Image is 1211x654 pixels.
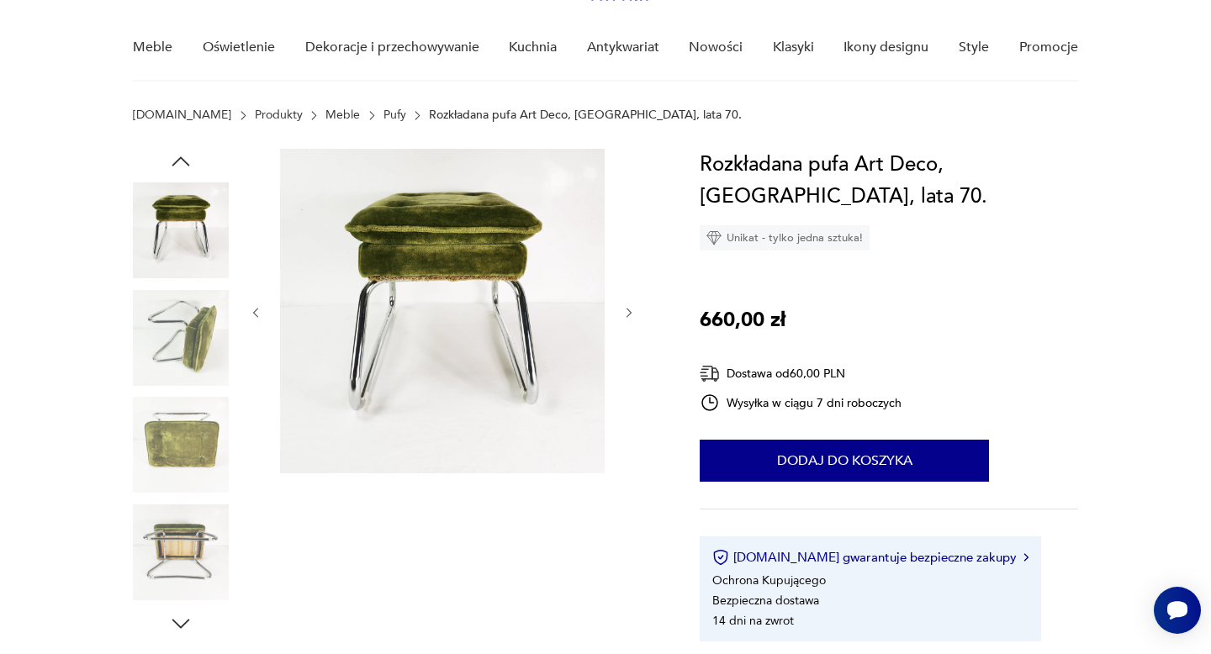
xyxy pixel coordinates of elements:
div: Unikat - tylko jedna sztuka! [700,225,870,251]
a: [DOMAIN_NAME] [133,108,231,122]
div: Wysyłka w ciągu 7 dni roboczych [700,393,902,413]
img: Ikona certyfikatu [712,549,729,566]
img: Ikona dostawy [700,363,720,384]
h1: Rozkładana pufa Art Deco, [GEOGRAPHIC_DATA], lata 70. [700,149,1077,213]
a: Promocje [1019,15,1078,80]
li: 14 dni na zwrot [712,613,794,629]
img: Zdjęcie produktu Rozkładana pufa Art Deco, Niemcy, lata 70. [133,504,229,600]
iframe: Smartsupp widget button [1154,587,1201,634]
img: Ikona strzałki w prawo [1023,553,1029,562]
a: Produkty [255,108,303,122]
button: [DOMAIN_NAME] gwarantuje bezpieczne zakupy [712,549,1028,566]
img: Zdjęcie produktu Rozkładana pufa Art Deco, Niemcy, lata 70. [133,290,229,386]
li: Bezpieczna dostawa [712,593,819,609]
a: Meble [325,108,360,122]
p: 660,00 zł [700,304,785,336]
a: Nowości [689,15,743,80]
img: Zdjęcie produktu Rozkładana pufa Art Deco, Niemcy, lata 70. [133,182,229,278]
a: Meble [133,15,172,80]
div: Dostawa od 60,00 PLN [700,363,902,384]
img: Zdjęcie produktu Rozkładana pufa Art Deco, Niemcy, lata 70. [133,397,229,493]
button: Dodaj do koszyka [700,440,989,482]
a: Pufy [383,108,406,122]
a: Dekoracje i przechowywanie [305,15,479,80]
a: Kuchnia [509,15,557,80]
a: Klasyki [773,15,814,80]
li: Ochrona Kupującego [712,572,826,588]
a: Style [959,15,989,80]
a: Oświetlenie [203,15,275,80]
a: Antykwariat [587,15,659,80]
a: Ikony designu [843,15,928,80]
img: Zdjęcie produktu Rozkładana pufa Art Deco, Niemcy, lata 70. [280,149,605,473]
p: Rozkładana pufa Art Deco, [GEOGRAPHIC_DATA], lata 70. [429,108,742,122]
img: Ikona diamentu [706,230,722,245]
